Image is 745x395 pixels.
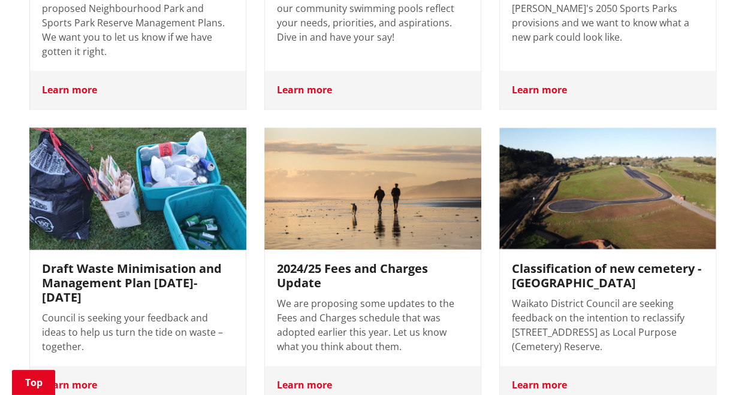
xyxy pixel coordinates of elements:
[42,311,234,354] p: Council is seeking your feedback and ideas to help us turn the tide on waste – together.
[42,262,234,305] h3: Draft Waste Minimisation and Management Plan [DATE]-[DATE]
[277,296,469,354] p: We are proposing some updates to the Fees and Charges schedule that was adopted earlier this year...
[500,71,716,109] div: Learn more
[690,345,733,388] iframe: Messenger Launcher
[264,127,481,250] img: Have your say on our Community Outcomes
[277,262,469,290] h3: 2024/25 Fees and Charges Update
[512,296,704,354] p: Waikato District Council are seeking feedback on the intention to reclassify [STREET_ADDRESS] as ...
[499,127,716,250] img: whangarata cemetery
[512,262,704,290] h3: Classification of new cemetery - [GEOGRAPHIC_DATA]
[265,71,481,109] div: Learn more
[12,370,55,395] a: Top
[23,124,251,253] img: 5d581ef3-886a-4b9b-9100-f196d1329a9f
[30,71,246,109] div: Learn more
